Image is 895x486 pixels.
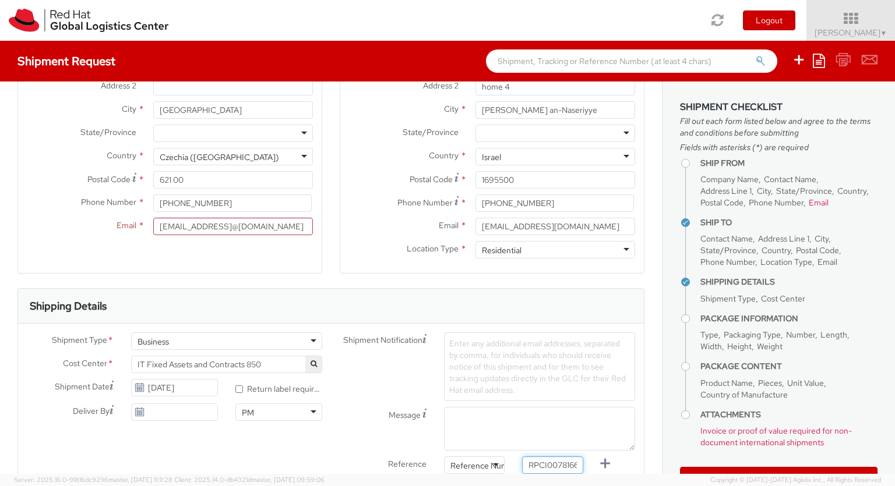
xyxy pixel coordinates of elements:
h4: Package Information [700,314,878,323]
span: Phone Number [81,197,136,207]
span: Country [762,245,791,256]
span: Unit Value [787,378,824,388]
span: Pieces [758,378,782,388]
input: Return label required [235,385,243,393]
span: Contact Name [700,233,753,244]
span: [PERSON_NAME] [815,27,887,38]
span: Type [700,329,718,340]
div: Israel [482,151,501,163]
span: master, [DATE] 09:59:06 [251,476,325,484]
span: Country of Manufacture [700,389,788,400]
span: City [444,104,459,114]
span: Phone Number [397,197,453,208]
div: Residential [482,244,522,256]
span: Message [389,410,421,420]
span: Fields with asterisks (*) are required [680,141,878,153]
span: Country [429,150,459,161]
span: Postal Code [410,174,453,185]
div: Czechia ([GEOGRAPHIC_DATA]) [160,151,279,163]
span: Copyright © [DATE]-[DATE] Agistix Inc., All Rights Reserved [710,476,881,485]
span: Server: 2025.16.0-91816dc9296 [14,476,172,484]
span: Fill out each form listed below and agree to the terms and conditions before submitting [680,115,878,139]
h3: Shipment Checklist [680,102,878,112]
button: Logout [743,10,795,30]
span: Product Name [700,378,753,388]
span: Shipment Type [700,293,756,304]
span: Client: 2025.14.0-db4321d [174,476,325,484]
span: Cost Center [63,357,107,371]
span: Packaging Type [724,329,781,340]
h3: Shipping Details [30,300,107,312]
span: Contact Name [764,174,816,185]
span: City [757,186,771,196]
span: State/Province [700,245,756,256]
span: Email [439,220,459,230]
span: IT Fixed Assets and Contracts 850 [131,356,322,373]
span: ▼ [880,29,887,38]
span: Number [786,329,815,340]
img: rh-logistics-00dfa346123c4ec078e1.svg [9,9,168,32]
span: Width [700,341,722,352]
span: Address 2 [101,80,136,91]
h4: Attachments [700,410,878,419]
span: Shipment Notification [343,334,422,346]
span: Length [820,329,847,340]
h4: Ship To [700,218,878,227]
span: Weight [757,341,783,352]
span: Cost Center [761,293,805,304]
h4: Package Content [700,362,878,371]
span: IT Fixed Assets and Contracts 850 [138,359,316,370]
span: State/Province [403,127,459,137]
span: Location Type [407,243,459,254]
span: City [122,104,136,114]
span: Invoice or proof of value required for non-document international shipments [700,425,852,448]
span: Height [727,341,752,352]
h4: Ship From [700,159,878,168]
span: Deliver By [73,405,110,417]
h4: Shipping Details [700,278,878,286]
span: Address 2 [423,80,459,91]
span: City [815,233,829,244]
span: State/Province [80,127,136,137]
span: Address Line 1 [700,186,752,196]
span: Address Line 1 [758,233,809,244]
span: Country [107,150,136,161]
span: Reference [388,459,427,469]
span: Phone Number [700,257,755,267]
span: Shipment Type [52,334,107,347]
div: Reference Number [450,460,520,471]
span: Country [837,186,866,196]
label: Return label required [235,381,322,395]
span: Company Name [700,174,759,185]
span: master, [DATE] 11:11:28 [108,476,172,484]
input: Shipment, Tracking or Reference Number (at least 4 chars) [486,49,777,73]
span: Postal Code [700,197,744,208]
span: State/Province [776,186,832,196]
span: Location Type [760,257,812,267]
span: Postal Code [796,245,839,256]
span: Postal Code [87,174,131,185]
span: Email [818,257,837,267]
span: Phone Number [749,197,804,208]
h4: Shipment Request [17,55,115,68]
span: Shipment Date [55,381,110,393]
span: Enter any additional email addresses, separated by comma, for individuals who should receive noti... [449,338,626,395]
div: PM [242,407,254,418]
div: Business [138,336,169,347]
span: Email [809,197,829,208]
span: Email [117,220,136,230]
